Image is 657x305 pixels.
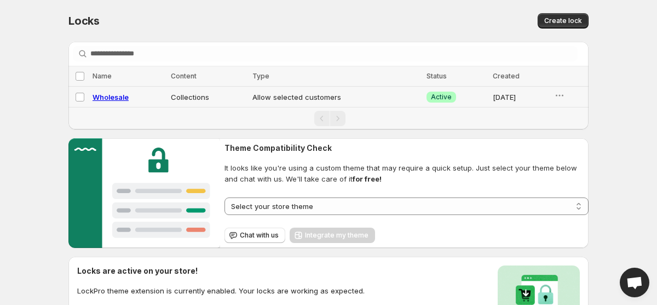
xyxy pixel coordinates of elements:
span: Name [93,72,112,80]
span: Type [252,72,269,80]
span: Active [431,93,452,101]
span: It looks like you're using a custom theme that may require a quick setup. Just select your theme ... [224,162,589,184]
td: [DATE] [489,87,550,108]
strong: for free! [353,174,382,183]
button: Create lock [538,13,589,29]
span: Chat with us [240,231,279,240]
img: Customer support [68,138,220,248]
h2: Theme Compatibility Check [224,143,589,154]
nav: Pagination [68,107,589,129]
p: LockPro theme extension is currently enabled. Your locks are working as expected. [77,285,365,296]
a: Wholesale [93,93,129,101]
h2: Locks are active on your store! [77,266,365,276]
span: Content [171,72,197,80]
span: Create lock [544,16,582,25]
span: Created [493,72,520,80]
div: Open chat [620,268,649,297]
span: Status [427,72,447,80]
span: Locks [68,14,100,27]
td: Allow selected customers [249,87,423,108]
button: Chat with us [224,228,285,243]
td: Collections [168,87,250,108]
